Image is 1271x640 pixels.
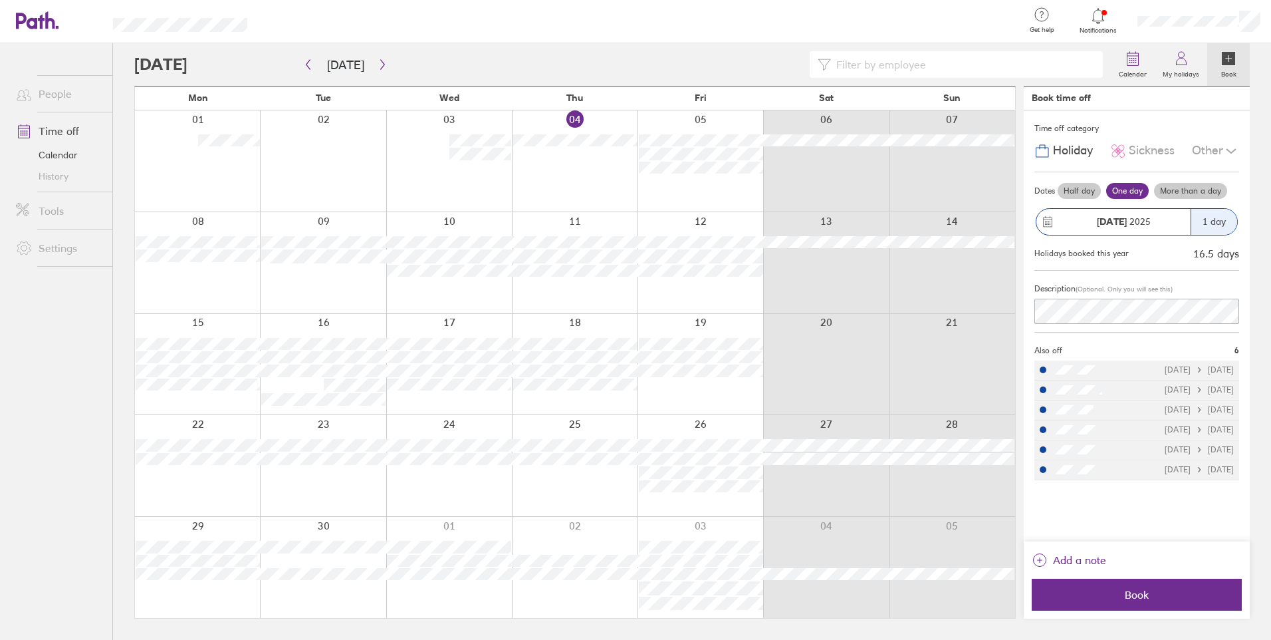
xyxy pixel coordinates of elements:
label: More than a day [1154,183,1227,199]
button: Book [1032,579,1242,611]
div: Other [1192,138,1239,164]
div: [DATE] [DATE] [1165,465,1234,474]
span: Fri [695,92,707,103]
label: One day [1106,183,1149,199]
a: Settings [5,235,112,261]
strong: [DATE] [1097,216,1127,228]
a: History [5,166,112,187]
span: Sickness [1129,144,1175,158]
button: Add a note [1032,550,1106,571]
span: Description [1034,283,1076,293]
a: Calendar [5,144,112,166]
a: People [5,80,112,107]
a: My holidays [1155,43,1207,86]
a: Tools [5,198,112,224]
label: My holidays [1155,67,1207,79]
a: Book [1207,43,1250,86]
span: Book [1041,589,1232,601]
div: Book time off [1032,92,1091,103]
label: Book [1213,67,1244,79]
div: [DATE] [DATE] [1165,385,1234,395]
label: Half day [1058,183,1101,199]
span: Tue [316,92,331,103]
span: 2025 [1097,216,1151,227]
span: Holiday [1053,144,1093,158]
span: Sun [943,92,961,103]
div: Holidays booked this year [1034,249,1129,258]
input: Filter by employee [831,52,1095,77]
span: Sat [819,92,834,103]
label: Calendar [1111,67,1155,79]
span: (Optional. Only you will see this) [1076,285,1173,293]
span: Get help [1020,26,1064,34]
button: [DATE] 20251 day [1034,202,1239,242]
div: [DATE] [DATE] [1165,425,1234,434]
a: Time off [5,118,112,144]
button: [DATE] [316,54,375,76]
span: Notifications [1077,27,1120,35]
span: Thu [566,92,583,103]
div: [DATE] [DATE] [1165,365,1234,375]
a: Notifications [1077,7,1120,35]
span: Dates [1034,186,1055,196]
div: [DATE] [DATE] [1165,445,1234,454]
span: Mon [188,92,208,103]
div: 1 day [1191,209,1237,235]
div: 16.5 days [1193,247,1239,259]
a: Calendar [1111,43,1155,86]
span: Wed [439,92,459,103]
div: Time off category [1034,118,1239,138]
span: Add a note [1053,550,1106,571]
span: 6 [1234,346,1239,355]
div: [DATE] [DATE] [1165,405,1234,414]
span: Also off [1034,346,1062,355]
